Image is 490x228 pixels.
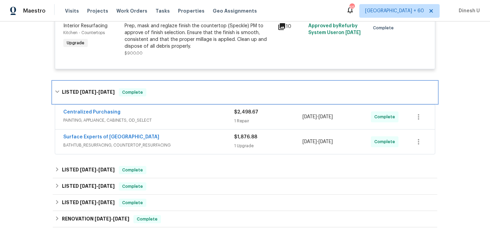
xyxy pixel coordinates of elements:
div: 1 Upgrade [234,142,303,149]
span: - [80,167,115,172]
span: [DATE] [80,184,96,188]
span: Interior Resurfacing [63,24,108,28]
span: [DATE] [318,115,333,119]
h6: LISTED [62,88,115,96]
div: 654 [349,4,354,11]
span: [DATE] [98,167,115,172]
div: Prep, mask and reglaze finish the countertop (Speckle) PM to approve of finish selection. Ensure ... [125,22,274,50]
span: Approved by Refurby System User on [308,24,361,35]
span: - [80,184,115,188]
span: - [95,216,129,221]
span: Dinesh U [456,7,480,14]
span: Projects [87,7,108,14]
span: $1,876.88 [234,135,257,139]
span: [GEOGRAPHIC_DATA] + 60 [365,7,424,14]
div: 10 [278,22,304,31]
span: Upgrade [64,40,87,46]
a: Centralized Purchasing [63,110,120,115]
span: - [80,200,115,205]
span: [DATE] [98,90,115,94]
span: Complete [373,25,396,31]
span: $2,498.67 [234,110,258,115]
span: Visits [65,7,79,14]
div: LISTED [DATE]-[DATE]Complete [53,178,437,195]
span: [DATE] [95,216,111,221]
span: Complete [134,216,160,223]
span: Properties [178,7,205,14]
span: Complete [374,138,398,145]
span: Complete [119,199,146,206]
span: [DATE] [318,139,333,144]
span: [DATE] [80,200,96,205]
span: - [303,138,333,145]
span: Complete [119,167,146,173]
div: LISTED [DATE]-[DATE]Complete [53,195,437,211]
h6: LISTED [62,166,115,174]
span: [DATE] [98,200,115,205]
span: [DATE] [113,216,129,221]
span: $900.00 [125,51,143,55]
span: [DATE] [98,184,115,188]
span: [DATE] [345,30,361,35]
span: [DATE] [303,139,317,144]
div: LISTED [DATE]-[DATE]Complete [53,162,437,178]
a: Surface Experts of [GEOGRAPHIC_DATA] [63,135,159,139]
span: Complete [119,183,146,190]
div: 1 Repair [234,118,303,124]
h6: LISTED [62,199,115,207]
span: Maestro [23,7,46,14]
span: Tasks [156,9,170,13]
div: LISTED [DATE]-[DATE]Complete [53,81,437,103]
span: Geo Assignments [213,7,257,14]
span: Work Orders [116,7,147,14]
span: Kitchen - Countertops [63,31,105,35]
span: - [303,113,333,120]
span: BATHTUB_RESURFACING, COUNTERTOP_RESURFACING [63,142,234,149]
div: RENOVATION [DATE]-[DATE]Complete [53,211,437,227]
h6: RENOVATION [62,215,129,223]
span: Complete [374,113,398,120]
span: - [80,90,115,94]
span: [DATE] [303,115,317,119]
span: Complete [119,89,146,96]
h6: LISTED [62,182,115,191]
span: [DATE] [80,167,96,172]
span: PAINTING, APPLIANCE, CABINETS, OD_SELECT [63,117,234,124]
span: [DATE] [80,90,96,94]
